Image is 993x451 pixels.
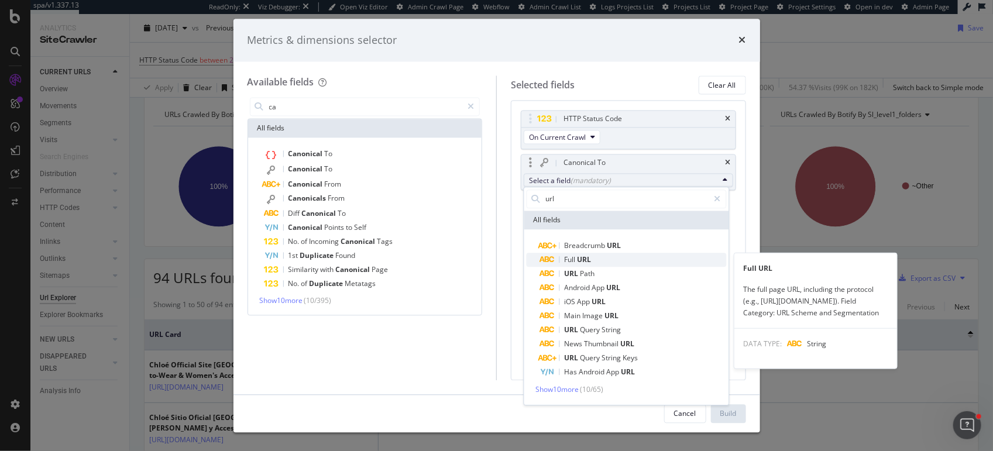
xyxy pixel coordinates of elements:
[564,254,577,264] span: Full
[579,367,606,377] span: Android
[580,384,603,394] span: ( 10 / 65 )
[580,325,602,335] span: Query
[521,111,736,150] div: HTTP Status CodetimesOn Current Crawl
[529,132,586,142] span: On Current Crawl
[511,78,575,92] div: Selected fields
[623,353,638,363] span: Keys
[288,209,302,219] span: Diff
[233,19,760,432] div: modal
[310,279,345,289] span: Duplicate
[377,237,393,247] span: Tags
[564,367,579,377] span: Has
[584,339,620,349] span: Thumbnail
[734,262,897,274] div: Full URL
[524,130,600,144] button: On Current Crawl
[621,367,635,377] span: URL
[744,338,782,348] span: DATA TYPE:
[563,157,606,169] div: Canonical To
[288,237,301,247] span: No.
[288,149,325,159] span: Canonical
[325,149,333,159] span: To
[248,33,397,48] div: Metrics & dimensions selector
[563,113,622,125] div: HTTP Status Code
[606,367,621,377] span: App
[321,265,336,275] span: with
[564,283,592,292] span: Android
[674,408,696,418] div: Cancel
[606,283,620,292] span: URL
[304,296,332,306] span: ( 10 / 395 )
[325,180,342,190] span: From
[602,353,623,363] span: String
[268,98,463,116] input: Search by field name
[564,311,582,321] span: Main
[577,254,591,264] span: URL
[720,408,737,418] div: Build
[325,164,333,174] span: To
[301,237,310,247] span: of
[564,268,580,278] span: URL
[338,209,346,219] span: To
[302,209,338,219] span: Canonical
[336,251,356,261] span: Found
[592,283,606,292] span: App
[288,164,325,174] span: Canonical
[664,404,706,423] button: Cancel
[564,240,607,250] span: Breadcrumb
[535,384,579,394] span: Show 10 more
[564,297,577,307] span: iOS
[592,297,606,307] span: URL
[260,296,303,306] span: Show 10 more
[529,175,719,185] div: Select a field
[709,80,736,90] div: Clear All
[345,279,376,289] span: Metatags
[571,175,611,185] div: (mandatory)
[726,116,731,123] div: times
[620,339,634,349] span: URL
[521,154,736,191] div: Canonical TotimesSelect a field(mandatory)All fieldsShow10more(10/65)
[577,297,592,307] span: App
[288,223,325,233] span: Canonical
[336,265,372,275] span: Canonical
[341,237,377,247] span: Canonical
[310,237,341,247] span: Incoming
[564,353,580,363] span: URL
[564,325,580,335] span: URL
[325,223,346,233] span: Points
[288,194,328,204] span: Canonicals
[734,283,897,318] div: The full page URL, including the protocol (e.g., [URL][DOMAIN_NAME]). Field Category: URL Scheme ...
[288,180,325,190] span: Canonical
[248,76,314,89] div: Available fields
[288,265,321,275] span: Similarity
[564,339,584,349] span: News
[580,268,595,278] span: Path
[580,353,602,363] span: Query
[544,190,709,208] input: Search by field name
[726,160,731,167] div: times
[301,279,310,289] span: of
[372,265,389,275] span: Page
[248,119,482,138] div: All fields
[288,251,300,261] span: 1st
[355,223,367,233] span: Self
[602,325,621,335] span: String
[346,223,355,233] span: to
[524,174,733,188] button: Select a field(mandatory)
[604,311,619,321] span: URL
[607,240,621,250] span: URL
[953,411,981,439] iframe: Intercom live chat
[300,251,336,261] span: Duplicate
[288,279,301,289] span: No.
[582,311,604,321] span: Image
[711,404,746,423] button: Build
[328,194,345,204] span: From
[524,211,729,229] div: All fields
[739,33,746,48] div: times
[699,76,746,95] button: Clear All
